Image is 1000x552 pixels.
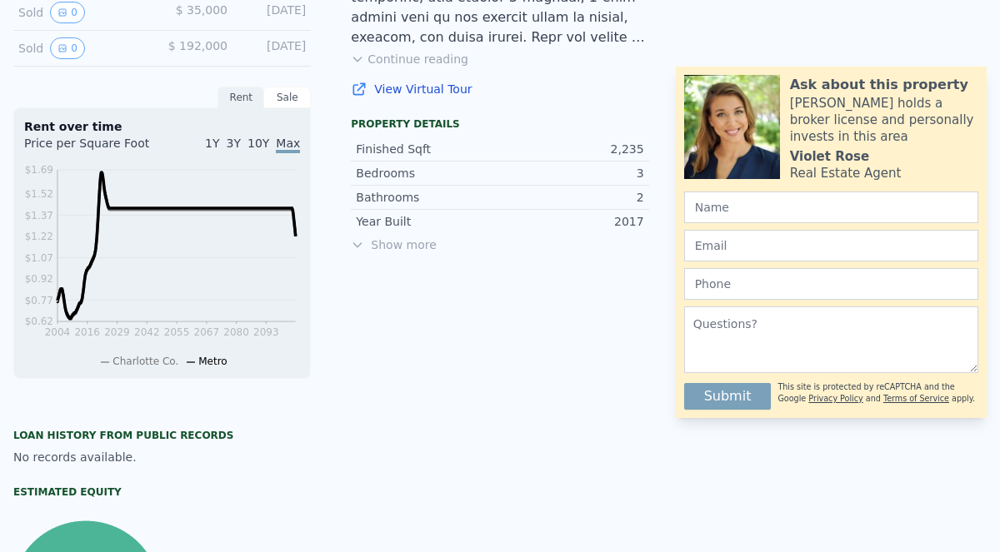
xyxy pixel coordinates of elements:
[253,326,279,338] tspan: 2093
[13,449,311,465] div: No records available.
[684,383,772,410] button: Submit
[356,213,500,230] div: Year Built
[25,210,53,221] tspan: $1.37
[18,2,149,23] div: Sold
[241,2,306,23] div: [DATE]
[790,95,978,145] div: [PERSON_NAME] holds a broker license and personally invests in this area
[18,37,149,59] div: Sold
[684,268,978,300] input: Phone
[75,326,101,338] tspan: 2016
[227,137,241,150] span: 3Y
[45,326,71,338] tspan: 2004
[25,295,53,306] tspan: $0.77
[198,356,227,367] span: Metro
[351,117,648,131] div: Property details
[790,75,968,95] div: Ask about this property
[25,273,53,285] tspan: $0.92
[500,141,644,157] div: 2,235
[500,213,644,230] div: 2017
[25,188,53,200] tspan: $1.52
[50,2,85,23] button: View historical data
[24,135,162,162] div: Price per Square Foot
[356,141,500,157] div: Finished Sqft
[790,148,869,165] div: Violet Rose
[500,165,644,182] div: 3
[25,316,53,328] tspan: $0.62
[25,231,53,242] tspan: $1.22
[112,356,178,367] span: Charlotte Co.
[24,118,300,135] div: Rent over time
[777,376,978,410] div: This site is protected by reCAPTCHA and the Google and apply.
[351,236,648,253] span: Show more
[247,137,269,150] span: 10Y
[134,326,160,338] tspan: 2042
[241,37,306,59] div: [DATE]
[351,81,648,97] a: View Virtual Tour
[684,230,978,261] input: Email
[276,137,300,153] span: Max
[104,326,130,338] tspan: 2029
[168,39,227,52] span: $ 192,000
[351,51,468,67] button: Continue reading
[684,191,978,223] input: Name
[356,165,500,182] div: Bedrooms
[164,326,190,338] tspan: 2055
[25,164,53,176] tspan: $1.69
[217,87,264,108] div: Rent
[356,189,500,206] div: Bathrooms
[790,165,902,182] div: Real Estate Agent
[500,189,644,206] div: 2
[13,429,311,442] div: Loan history from public records
[808,394,862,403] a: Privacy Policy
[13,485,311,499] div: Estimated Equity
[883,394,949,403] a: Terms of Service
[224,326,250,338] tspan: 2080
[176,3,227,17] span: $ 35,000
[194,326,220,338] tspan: 2067
[205,137,219,150] span: 1Y
[25,252,53,264] tspan: $1.07
[50,37,85,59] button: View historical data
[264,87,311,108] div: Sale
